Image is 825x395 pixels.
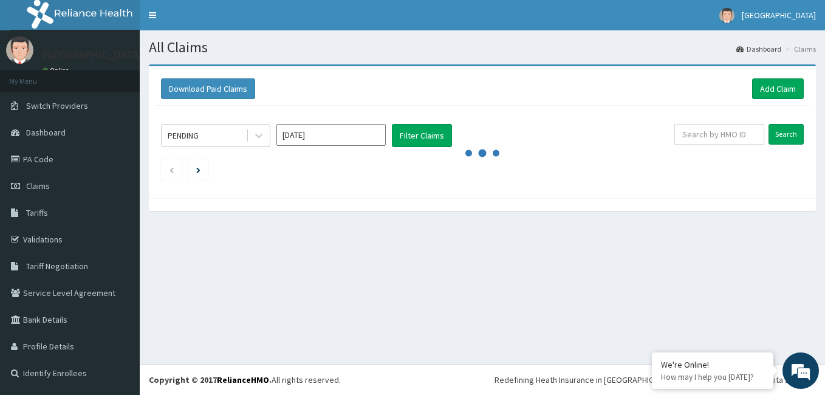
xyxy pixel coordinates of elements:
[736,44,781,54] a: Dashboard
[276,124,386,146] input: Select Month and Year
[674,124,764,145] input: Search by HMO ID
[26,100,88,111] span: Switch Providers
[63,68,204,84] div: Chat with us now
[6,36,33,64] img: User Image
[392,124,452,147] button: Filter Claims
[43,49,143,60] p: [GEOGRAPHIC_DATA]
[169,164,174,175] a: Previous page
[782,44,816,54] li: Claims
[168,129,199,142] div: PENDING
[217,374,269,385] a: RelianceHMO
[149,39,816,55] h1: All Claims
[161,78,255,99] button: Download Paid Claims
[43,66,72,75] a: Online
[26,127,66,138] span: Dashboard
[719,8,734,23] img: User Image
[26,180,50,191] span: Claims
[149,374,272,385] strong: Copyright © 2017 .
[26,261,88,272] span: Tariff Negotiation
[742,10,816,21] span: [GEOGRAPHIC_DATA]
[196,164,200,175] a: Next page
[22,61,49,91] img: d_794563401_company_1708531726252_794563401
[6,265,231,307] textarea: Type your message and hit 'Enter'
[26,207,48,218] span: Tariffs
[752,78,804,99] a: Add Claim
[769,124,804,145] input: Search
[661,359,764,370] div: We're Online!
[661,372,764,382] p: How may I help you today?
[464,135,501,171] svg: audio-loading
[199,6,228,35] div: Minimize live chat window
[140,364,825,395] footer: All rights reserved.
[70,120,168,242] span: We're online!
[495,374,816,386] div: Redefining Heath Insurance in [GEOGRAPHIC_DATA] using Telemedicine and Data Science!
